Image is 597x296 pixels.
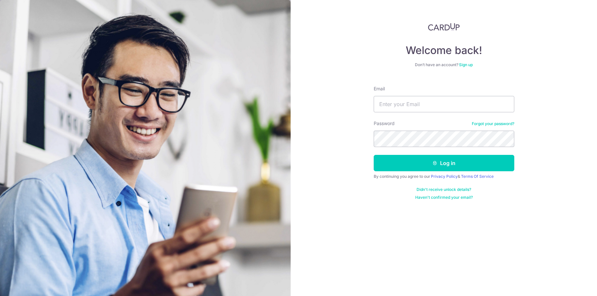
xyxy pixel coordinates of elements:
[374,155,514,171] button: Log in
[417,187,471,192] a: Didn't receive unlock details?
[374,120,395,127] label: Password
[428,23,460,31] img: CardUp Logo
[461,174,494,179] a: Terms Of Service
[374,174,514,179] div: By continuing you agree to our &
[374,44,514,57] h4: Welcome back!
[415,195,473,200] a: Haven't confirmed your email?
[472,121,514,126] a: Forgot your password?
[374,96,514,112] input: Enter your Email
[374,85,385,92] label: Email
[459,62,473,67] a: Sign up
[374,62,514,67] div: Don’t have an account?
[431,174,458,179] a: Privacy Policy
